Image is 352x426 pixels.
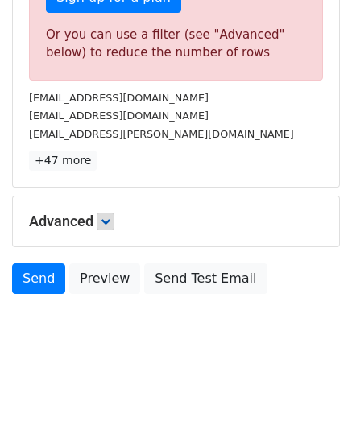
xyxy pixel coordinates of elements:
a: Send [12,263,65,294]
small: [EMAIL_ADDRESS][DOMAIN_NAME] [29,92,209,104]
a: +47 more [29,151,97,171]
h5: Advanced [29,213,323,230]
iframe: Chat Widget [271,349,352,426]
a: Send Test Email [144,263,267,294]
div: Or you can use a filter (see "Advanced" below) to reduce the number of rows [46,26,306,62]
small: [EMAIL_ADDRESS][DOMAIN_NAME] [29,110,209,122]
small: [EMAIL_ADDRESS][PERSON_NAME][DOMAIN_NAME] [29,128,294,140]
a: Preview [69,263,140,294]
